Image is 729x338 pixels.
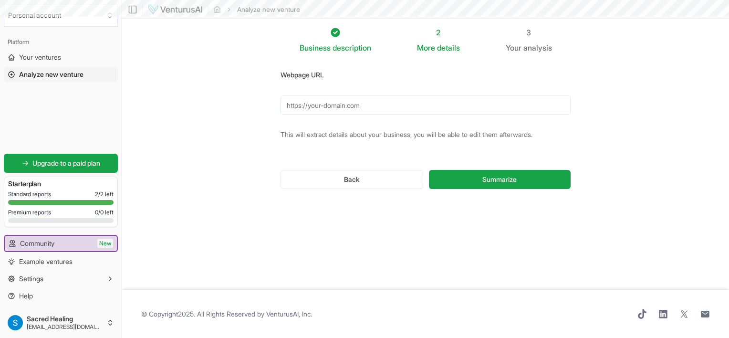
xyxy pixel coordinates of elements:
[19,257,73,266] span: Example ventures
[141,309,312,319] span: © Copyright 2025 . All Rights Reserved by .
[4,311,118,334] button: Sacred Healing[EMAIL_ADDRESS][DOMAIN_NAME]
[417,42,435,53] span: More
[19,274,43,284] span: Settings
[482,175,517,184] span: Summarize
[4,254,118,269] a: Example ventures
[8,179,114,189] h3: Starter plan
[300,42,331,53] span: Business
[8,315,23,330] img: ACg8ocJsbkqIGVpqHkZuWU0DyDcNfBNOlU9OGkwcHXers5L95UeQkw=s96-c
[32,158,100,168] span: Upgrade to a paid plan
[19,53,61,62] span: Your ventures
[8,209,51,216] span: Premium reports
[4,154,118,173] a: Upgrade to a paid plan
[97,239,113,248] span: New
[4,271,118,286] button: Settings
[437,43,460,53] span: details
[95,209,114,216] span: 0 / 0 left
[4,34,118,50] div: Platform
[27,323,103,331] span: [EMAIL_ADDRESS][DOMAIN_NAME]
[281,130,571,139] p: This will extract details about your business, you will be able to edit them afterwards.
[506,42,521,53] span: Your
[523,43,552,53] span: analysis
[8,190,51,198] span: Standard reports
[417,27,460,38] div: 2
[4,50,118,65] a: Your ventures
[4,288,118,304] a: Help
[5,236,117,251] a: CommunityNew
[20,239,54,248] span: Community
[281,170,423,189] button: Back
[19,70,83,79] span: Analyze new venture
[266,310,311,318] a: VenturusAI, Inc
[19,291,33,301] span: Help
[333,43,371,53] span: description
[27,315,103,323] span: Sacred Healing
[429,170,571,189] button: Summarize
[4,67,118,82] a: Analyze new venture
[281,71,324,79] label: Webpage URL
[95,190,114,198] span: 2 / 2 left
[281,95,571,115] input: https://your-domain.com
[506,27,552,38] div: 3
